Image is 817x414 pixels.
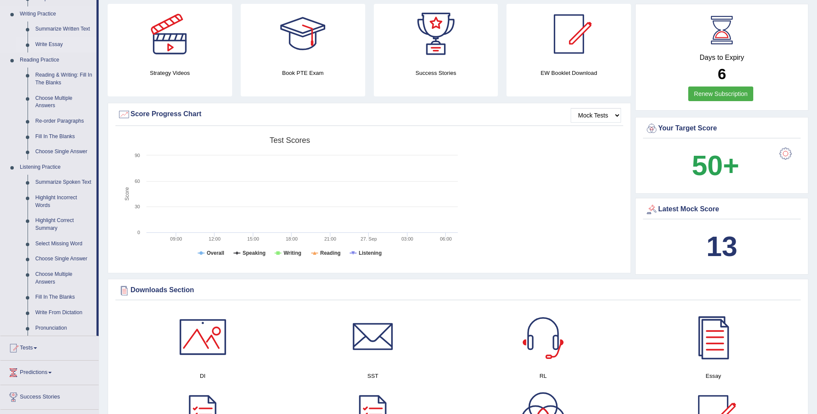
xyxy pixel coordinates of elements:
tspan: Overall [207,250,224,256]
tspan: Speaking [242,250,265,256]
tspan: 27. Sep [360,236,377,241]
h4: Strategy Videos [108,68,232,77]
h4: Essay [633,371,794,380]
text: 90 [135,153,140,158]
h4: Book PTE Exam [241,68,365,77]
a: Re-order Paragraphs [31,114,96,129]
a: Highlight Incorrect Words [31,190,96,213]
tspan: Test scores [270,136,310,145]
a: Select Missing Word [31,236,96,252]
a: Renew Subscription [688,87,753,101]
div: Score Progress Chart [118,108,621,121]
tspan: Writing [283,250,301,256]
h4: RL [463,371,624,380]
a: Choose Multiple Answers [31,267,96,290]
text: 03:00 [401,236,413,241]
h4: DI [122,371,283,380]
b: 6 [718,65,726,82]
a: Writing Practice [16,6,96,22]
b: 13 [706,231,737,262]
a: Choose Single Answer [31,251,96,267]
div: Your Target Score [645,122,798,135]
a: Listening Practice [16,160,96,175]
a: Predictions [0,361,99,382]
a: Highlight Correct Summary [31,213,96,236]
a: Choose Single Answer [31,144,96,160]
a: Fill In The Blanks [31,129,96,145]
a: Pronunciation [31,321,96,336]
tspan: Score [124,187,130,201]
a: Fill In The Blanks [31,290,96,305]
a: Reading Practice [16,53,96,68]
text: 0 [137,230,140,235]
b: 50+ [692,150,739,181]
div: Downloads Section [118,284,798,297]
a: Tests [0,336,99,358]
a: Write From Dictation [31,305,96,321]
tspan: Listening [359,250,382,256]
a: Summarize Written Text [31,22,96,37]
h4: Days to Expiry [645,54,798,62]
text: 60 [135,179,140,184]
text: 15:00 [247,236,259,241]
a: Summarize Spoken Text [31,175,96,190]
div: Latest Mock Score [645,203,798,216]
h4: SST [292,371,454,380]
a: Success Stories [0,385,99,407]
text: 18:00 [286,236,298,241]
h4: EW Booklet Download [506,68,631,77]
h4: Success Stories [374,68,498,77]
text: 09:00 [170,236,182,241]
text: 30 [135,204,140,209]
text: 12:00 [209,236,221,241]
a: Write Essay [31,37,96,53]
a: Reading & Writing: Fill In The Blanks [31,68,96,90]
a: Choose Multiple Answers [31,91,96,114]
tspan: Reading [320,250,341,256]
text: 21:00 [324,236,336,241]
text: 06:00 [440,236,452,241]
